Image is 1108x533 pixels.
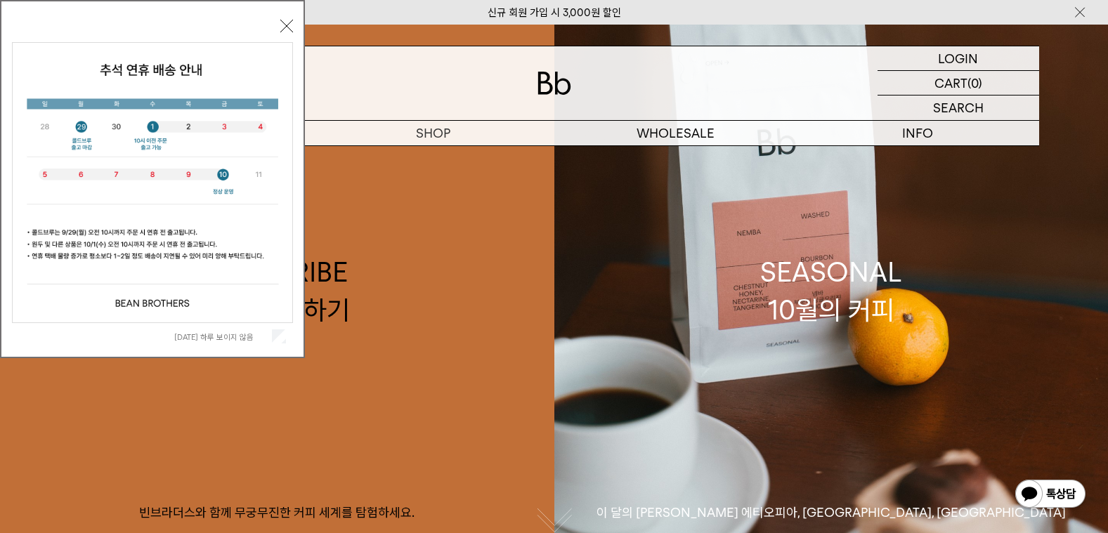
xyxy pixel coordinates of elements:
[933,96,984,120] p: SEARCH
[878,46,1039,71] a: LOGIN
[934,71,967,95] p: CART
[174,332,269,342] label: [DATE] 하루 보이지 않음
[967,71,982,95] p: (0)
[938,46,978,70] p: LOGIN
[554,121,797,145] p: WHOLESALE
[13,43,292,322] img: 5e4d662c6b1424087153c0055ceb1a13_140731.jpg
[797,121,1039,145] p: INFO
[280,20,293,32] button: 닫기
[878,71,1039,96] a: CART (0)
[312,121,554,145] a: SHOP
[760,254,902,328] div: SEASONAL 10월의 커피
[1014,478,1087,512] img: 카카오톡 채널 1:1 채팅 버튼
[488,6,621,19] a: 신규 회원 가입 시 3,000원 할인
[537,72,571,95] img: 로고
